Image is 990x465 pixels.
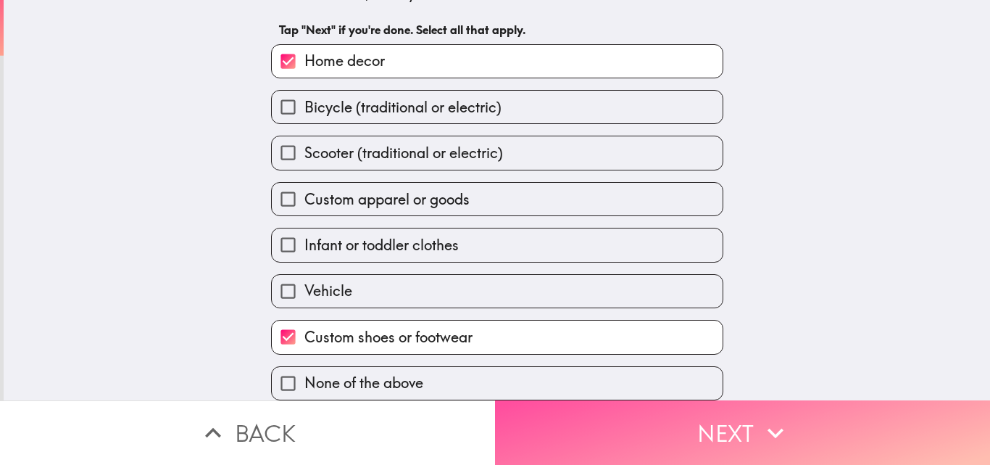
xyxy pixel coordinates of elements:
span: Scooter (traditional or electric) [304,143,503,163]
span: Custom shoes or footwear [304,327,473,347]
span: Custom apparel or goods [304,189,470,210]
h6: Tap "Next" if you're done. Select all that apply. [279,22,715,38]
span: Home decor [304,51,385,71]
button: Infant or toddler clothes [272,229,723,261]
button: Home decor [272,45,723,78]
span: Bicycle (traditional or electric) [304,97,502,118]
span: Infant or toddler clothes [304,235,459,255]
button: Custom apparel or goods [272,183,723,215]
button: None of the above [272,367,723,400]
span: Vehicle [304,281,352,301]
button: Vehicle [272,275,723,308]
button: Custom shoes or footwear [272,321,723,353]
button: Scooter (traditional or electric) [272,136,723,169]
button: Next [495,400,990,465]
span: None of the above [304,373,423,393]
button: Bicycle (traditional or electric) [272,91,723,123]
